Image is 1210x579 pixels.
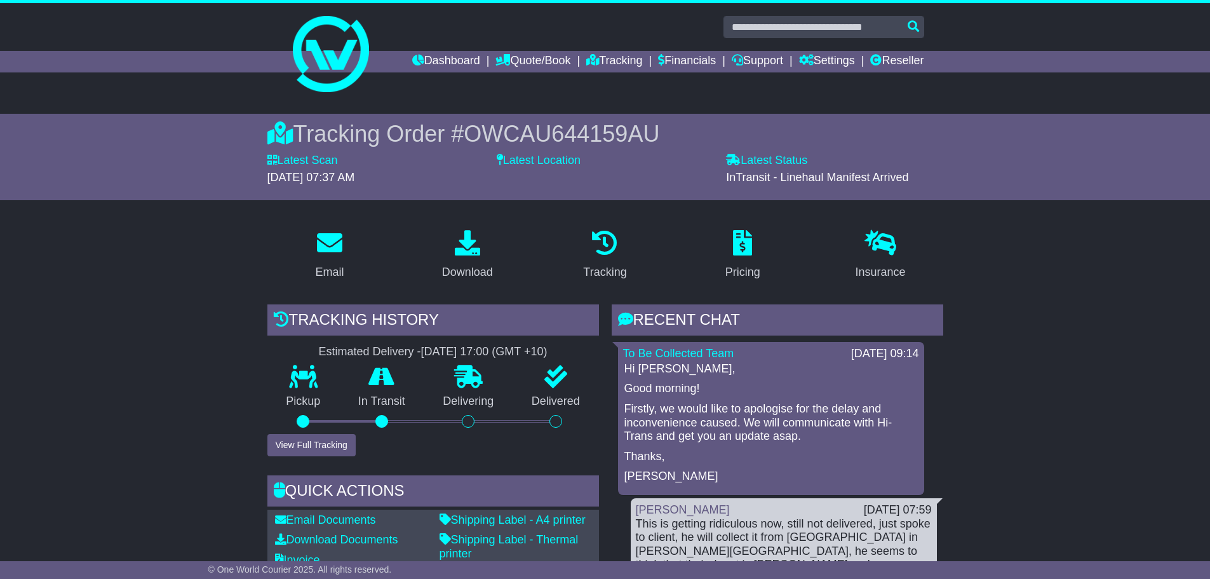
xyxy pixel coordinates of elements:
[275,514,376,526] a: Email Documents
[624,402,918,444] p: Firstly, we would like to apologise for the delay and inconvenience caused. We will communicate w...
[583,264,626,281] div: Tracking
[575,226,635,285] a: Tracking
[658,51,716,72] a: Financials
[497,154,581,168] label: Latest Location
[726,154,807,168] label: Latest Status
[623,347,734,360] a: To Be Collected Team
[732,51,783,72] a: Support
[851,347,919,361] div: [DATE] 09:14
[495,51,570,72] a: Quote/Book
[847,226,914,285] a: Insurance
[412,51,480,72] a: Dashboard
[624,470,918,484] p: [PERSON_NAME]
[624,450,918,464] p: Thanks,
[267,154,338,168] label: Latest Scan
[267,120,943,147] div: Tracking Order #
[440,514,586,526] a: Shipping Label - A4 printer
[267,395,340,409] p: Pickup
[464,121,659,147] span: OWCAU644159AU
[208,564,392,575] span: © One World Courier 2025. All rights reserved.
[267,345,599,359] div: Estimated Delivery -
[725,264,760,281] div: Pricing
[856,264,906,281] div: Insurance
[586,51,642,72] a: Tracking
[307,226,352,285] a: Email
[870,51,924,72] a: Reseller
[624,382,918,396] p: Good morning!
[864,503,932,517] div: [DATE] 07:59
[440,533,579,560] a: Shipping Label - Thermal printer
[315,264,344,281] div: Email
[267,434,356,456] button: View Full Tracking
[434,226,501,285] a: Download
[339,395,424,409] p: In Transit
[275,554,320,566] a: Invoice
[636,503,730,516] a: [PERSON_NAME]
[424,395,513,409] p: Delivering
[267,304,599,339] div: Tracking history
[799,51,855,72] a: Settings
[624,362,918,376] p: Hi [PERSON_NAME],
[442,264,493,281] div: Download
[717,226,769,285] a: Pricing
[421,345,548,359] div: [DATE] 17:00 (GMT +10)
[267,171,355,184] span: [DATE] 07:37 AM
[612,304,943,339] div: RECENT CHAT
[513,395,599,409] p: Delivered
[275,533,398,546] a: Download Documents
[267,475,599,510] div: Quick Actions
[726,171,908,184] span: InTransit - Linehaul Manifest Arrived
